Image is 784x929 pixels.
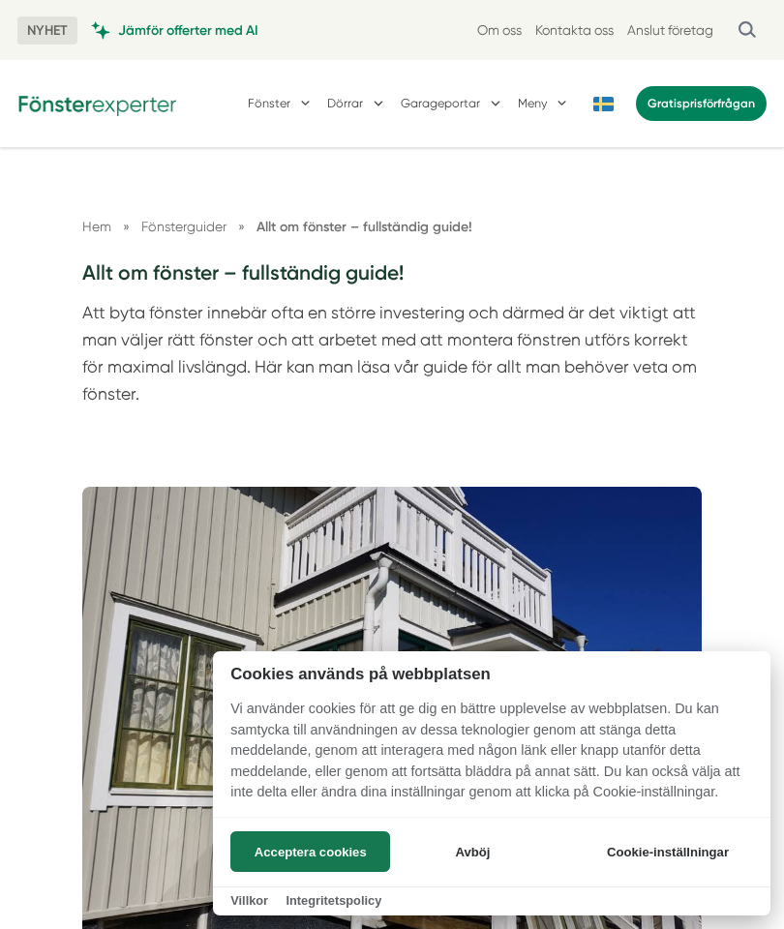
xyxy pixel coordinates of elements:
[213,665,770,683] h2: Cookies används på webbplatsen
[213,699,770,817] p: Vi använder cookies för att ge dig en bättre upplevelse av webbplatsen. Du kan samtycka till anvä...
[230,831,390,872] button: Acceptera cookies
[286,893,381,908] a: Integritetspolicy
[230,893,268,908] a: Villkor
[396,831,551,872] button: Avböj
[583,831,752,872] button: Cookie-inställningar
